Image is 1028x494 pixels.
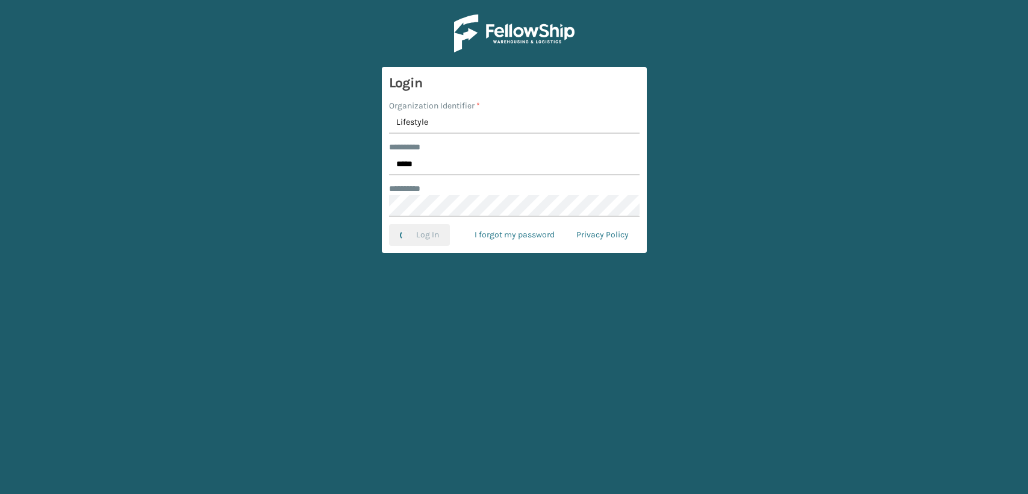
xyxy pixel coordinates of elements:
button: Log In [389,224,450,246]
img: Logo [454,14,575,52]
label: Organization Identifier [389,99,480,112]
a: Privacy Policy [565,224,640,246]
a: I forgot my password [464,224,565,246]
h3: Login [389,74,640,92]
